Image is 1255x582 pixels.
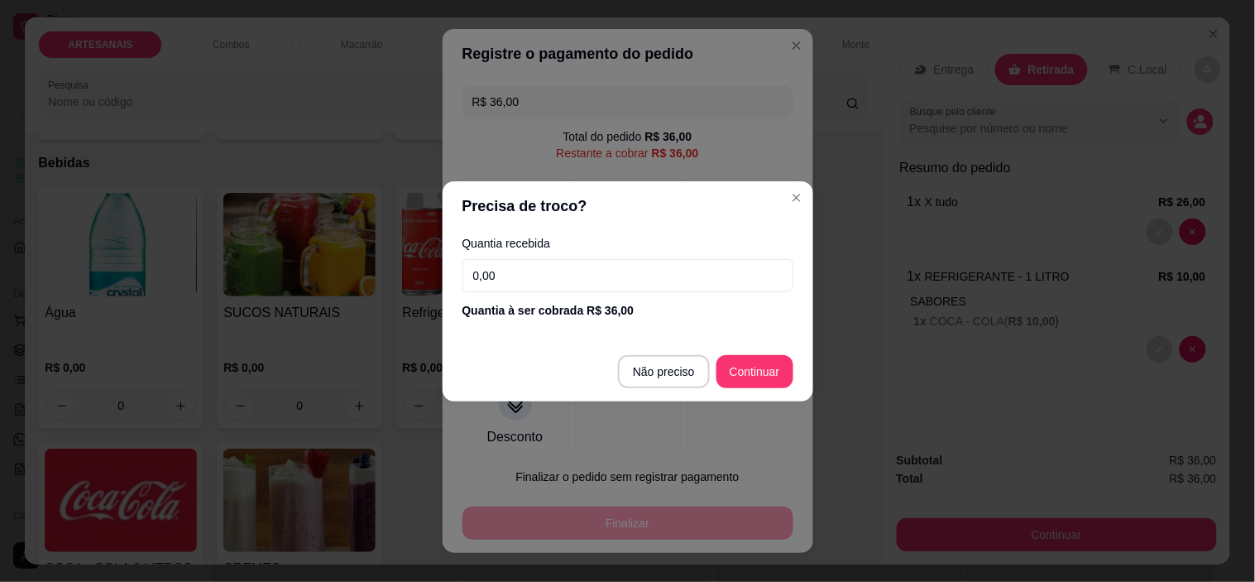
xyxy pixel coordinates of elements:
header: Precisa de troco? [443,181,813,231]
div: Quantia à ser cobrada R$ 36,00 [462,302,793,319]
label: Quantia recebida [462,238,793,249]
button: Continuar [716,355,793,388]
button: Close [783,185,810,211]
button: Não preciso [618,355,710,388]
